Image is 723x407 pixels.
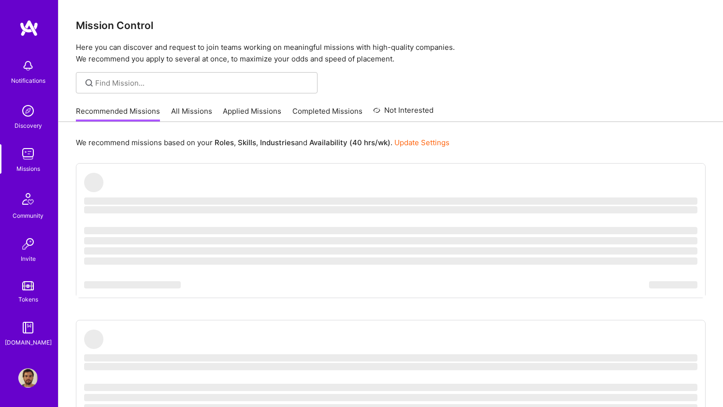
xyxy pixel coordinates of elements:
[76,106,160,122] a: Recommended Missions
[215,138,234,147] b: Roles
[5,337,52,347] div: [DOMAIN_NAME]
[14,121,42,131] div: Discovery
[19,19,39,37] img: logo
[238,138,256,147] b: Skills
[76,19,706,31] h3: Mission Control
[260,138,295,147] b: Industries
[394,138,449,147] a: Update Settings
[16,368,40,388] a: User Avatar
[18,56,38,75] img: bell
[18,368,38,388] img: User Avatar
[16,164,40,174] div: Missions
[18,144,38,164] img: teamwork
[18,318,38,337] img: guide book
[223,106,281,122] a: Applied Missions
[171,106,212,122] a: All Missions
[84,77,95,89] i: icon SearchGrey
[18,294,38,304] div: Tokens
[76,137,449,148] p: We recommend missions based on your , , and .
[13,211,43,221] div: Community
[21,254,36,264] div: Invite
[22,281,34,290] img: tokens
[309,138,390,147] b: Availability (40 hrs/wk)
[76,42,706,65] p: Here you can discover and request to join teams working on meaningful missions with high-quality ...
[16,187,40,211] img: Community
[18,101,38,121] img: discovery
[373,105,434,122] a: Not Interested
[292,106,362,122] a: Completed Missions
[95,78,310,88] input: Find Mission...
[11,75,45,86] div: Notifications
[18,234,38,254] img: Invite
